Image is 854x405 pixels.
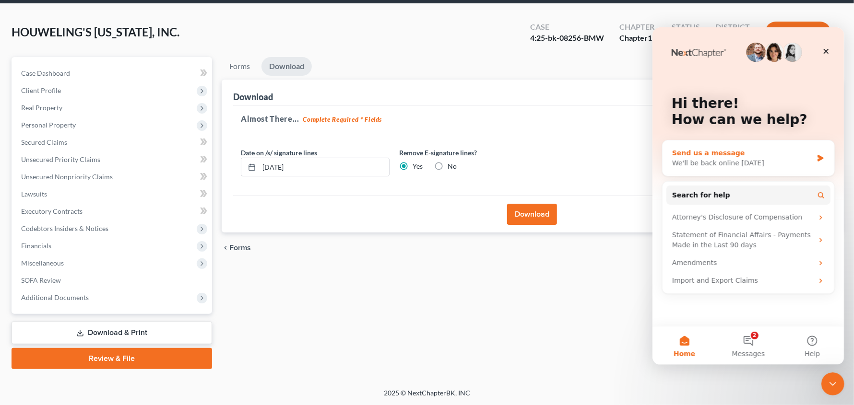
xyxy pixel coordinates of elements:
h5: Almost There... [241,113,823,125]
label: Date on /s/ signature lines [241,148,317,158]
a: Forms [222,57,258,76]
button: chevron_left Forms [222,244,264,252]
a: Unsecured Priority Claims [13,151,212,168]
a: Unsecured Nonpriority Claims [13,168,212,185]
a: Lawsuits [13,185,212,203]
span: Financials [21,242,51,250]
span: Secured Claims [21,138,67,146]
span: Unsecured Nonpriority Claims [21,173,113,181]
span: Forms [229,244,251,252]
span: Real Property [21,104,62,112]
i: chevron_left [222,244,229,252]
div: Chapter [619,33,656,44]
span: Case Dashboard [21,69,70,77]
button: Preview [765,22,831,43]
iframe: Intercom live chat [821,372,844,395]
span: Unsecured Priority Claims [21,155,100,163]
label: Remove E-signature lines? [399,148,548,158]
div: Case [530,22,604,33]
a: Case Dashboard [13,65,212,82]
span: HOUWELING'S [US_STATE], INC. [12,25,179,39]
span: 11 [648,33,656,42]
span: Additional Documents [21,293,89,301]
label: No [448,162,457,171]
a: Review & File [12,348,212,369]
a: Download [261,57,312,76]
div: Chapter [619,22,656,33]
button: Download [507,204,557,225]
span: Miscellaneous [21,259,64,267]
span: Personal Property [21,121,76,129]
strong: Complete Required * Fields [303,116,382,123]
span: Client Profile [21,86,61,94]
div: Status [672,22,700,33]
a: Download & Print [12,322,212,344]
a: Executory Contracts [13,203,212,220]
div: 4:25-bk-08256-BMW [530,33,604,44]
input: MM/DD/YYYY [259,158,389,176]
a: Secured Claims [13,134,212,151]
a: SOFA Review [13,272,212,289]
div: District [715,22,750,33]
span: SOFA Review [21,276,61,284]
label: Yes [413,162,423,171]
span: Executory Contracts [21,207,83,215]
div: Download [233,91,273,103]
span: Lawsuits [21,190,47,198]
iframe: Intercom live chat [652,27,844,365]
span: Codebtors Insiders & Notices [21,224,108,232]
